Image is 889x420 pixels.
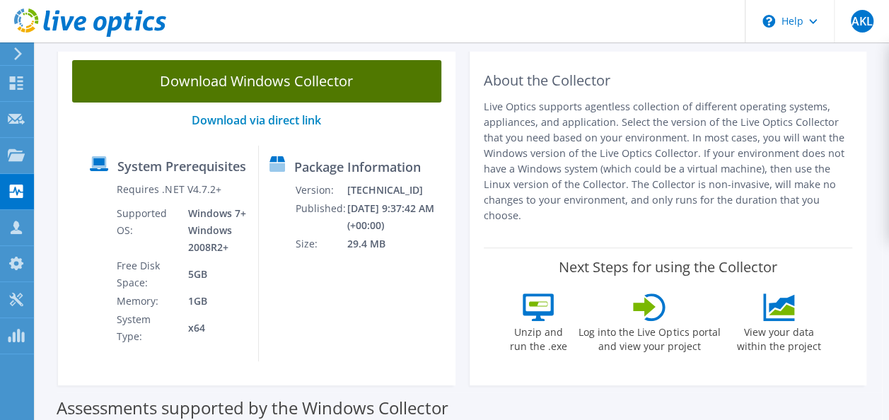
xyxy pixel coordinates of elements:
td: Windows 7+ Windows 2008R2+ [178,204,248,257]
h2: About the Collector [484,72,853,89]
td: x64 [178,310,248,346]
svg: \n [762,15,775,28]
label: System Prerequisites [117,159,246,173]
td: [DATE] 9:37:42 AM (+00:00) [347,199,449,235]
label: Next Steps for using the Collector [559,259,777,276]
td: Published: [295,199,347,235]
td: Size: [295,235,347,253]
label: Package Information [294,160,421,174]
td: 1GB [178,292,248,310]
label: Unzip and run the .exe [506,321,571,354]
td: [TECHNICAL_ID] [347,181,449,199]
label: View your data within the project [728,321,830,354]
td: System Type: [116,310,177,346]
td: Memory: [116,292,177,310]
td: Version: [295,181,347,199]
td: 29.4 MB [347,235,449,253]
td: Supported OS: [116,204,177,257]
label: Requires .NET V4.7.2+ [117,182,221,197]
td: Free Disk Space: [116,257,177,292]
label: Assessments supported by the Windows Collector [57,401,448,415]
td: 5GB [178,257,248,292]
a: Download Windows Collector [72,60,441,103]
a: Download via direct link [192,112,321,128]
p: Live Optics supports agentless collection of different operating systems, appliances, and applica... [484,99,853,223]
span: AKL [851,10,873,33]
label: Log into the Live Optics portal and view your project [578,321,721,354]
